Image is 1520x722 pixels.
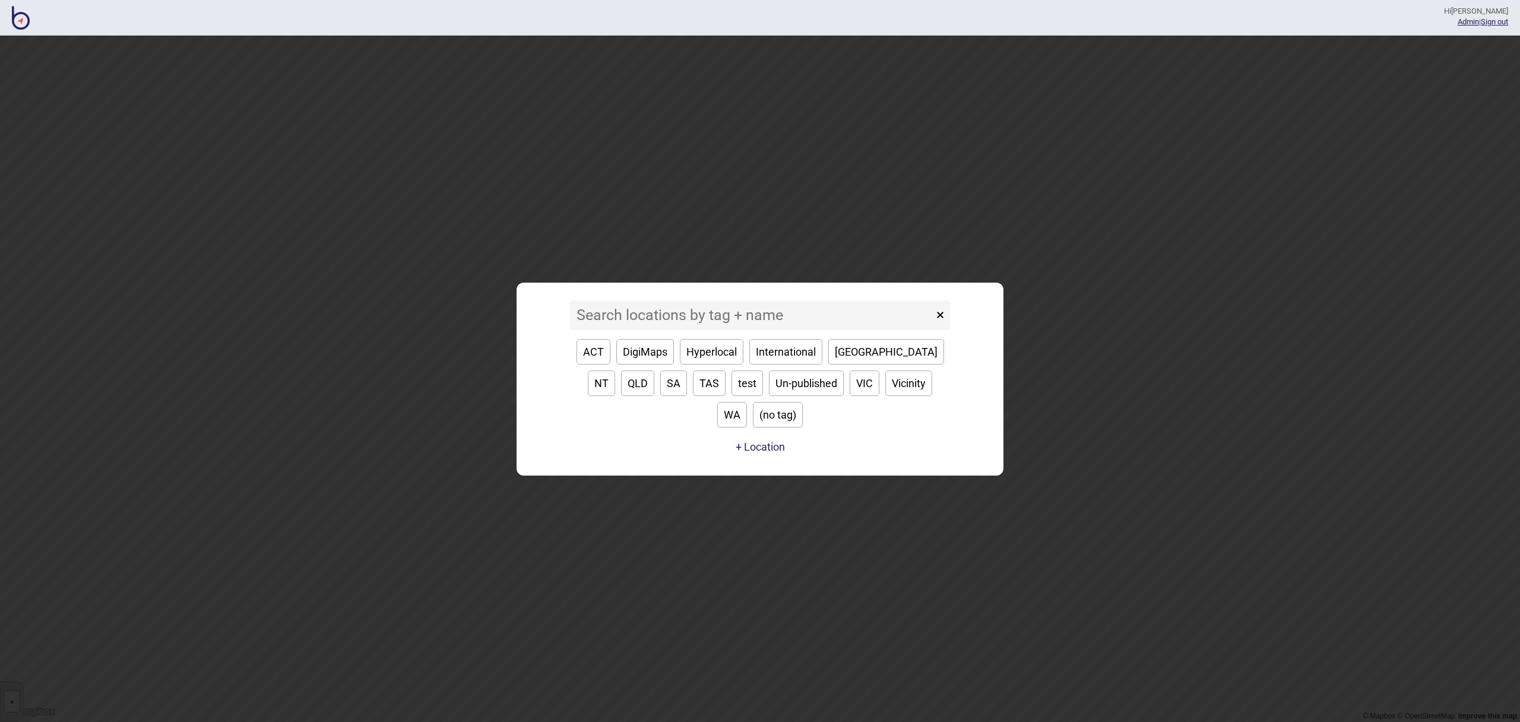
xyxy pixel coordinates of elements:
[828,339,944,365] button: [GEOGRAPHIC_DATA]
[749,339,822,365] button: International
[733,436,788,458] a: + Location
[680,339,743,365] button: Hyperlocal
[660,370,687,396] button: SA
[850,370,879,396] button: VIC
[885,370,932,396] button: Vicinity
[693,370,726,396] button: TAS
[930,300,950,330] button: ×
[616,339,674,365] button: DigiMaps
[12,6,30,30] img: BindiMaps CMS
[717,402,747,427] button: WA
[588,370,615,396] button: NT
[1444,6,1508,17] div: Hi [PERSON_NAME]
[1458,17,1479,26] a: Admin
[1481,17,1508,26] button: Sign out
[570,300,933,330] input: Search locations by tag + name
[577,339,610,365] button: ACT
[736,441,785,453] button: + Location
[1458,17,1481,26] span: |
[731,370,763,396] button: test
[753,402,803,427] button: (no tag)
[769,370,844,396] button: Un-published
[621,370,654,396] button: QLD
